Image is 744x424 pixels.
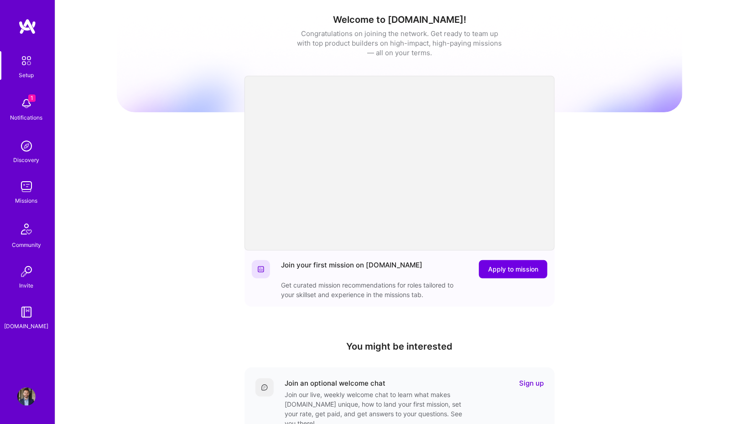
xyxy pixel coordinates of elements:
[15,387,38,406] a: User Avatar
[28,94,36,102] span: 1
[17,387,36,406] img: User Avatar
[16,196,38,205] div: Missions
[18,18,36,35] img: logo
[17,94,36,113] img: bell
[245,341,555,352] h4: You might be interested
[17,303,36,321] img: guide book
[17,178,36,196] img: teamwork
[519,378,544,388] a: Sign up
[5,321,49,331] div: [DOMAIN_NAME]
[245,76,555,251] iframe: video
[281,280,463,299] div: Get curated mission recommendations for roles tailored to your skillset and experience in the mis...
[285,378,385,388] div: Join an optional welcome chat
[12,240,41,250] div: Community
[17,262,36,281] img: Invite
[17,137,36,155] img: discovery
[257,266,265,273] img: Website
[117,14,682,25] h1: Welcome to [DOMAIN_NAME]!
[479,260,547,278] button: Apply to mission
[297,29,502,58] div: Congratulations on joining the network. Get ready to team up with top product builders on high-im...
[16,218,37,240] img: Community
[488,265,538,274] span: Apply to mission
[20,281,34,290] div: Invite
[10,113,43,122] div: Notifications
[261,384,268,391] img: Comment
[14,155,40,165] div: Discovery
[19,70,34,80] div: Setup
[17,51,36,70] img: setup
[281,260,422,278] div: Join your first mission on [DOMAIN_NAME]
